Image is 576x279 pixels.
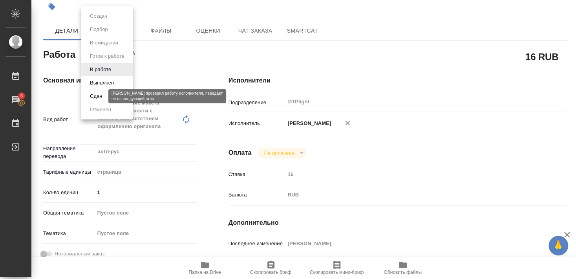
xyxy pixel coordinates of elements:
[88,79,116,87] button: Выполнен
[88,39,121,47] button: В ожидании
[88,52,127,61] button: Готов к работе
[88,25,110,34] button: Подбор
[88,65,113,74] button: В работе
[88,12,110,20] button: Создан
[88,92,104,101] button: Сдан
[88,105,113,114] button: Отменен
